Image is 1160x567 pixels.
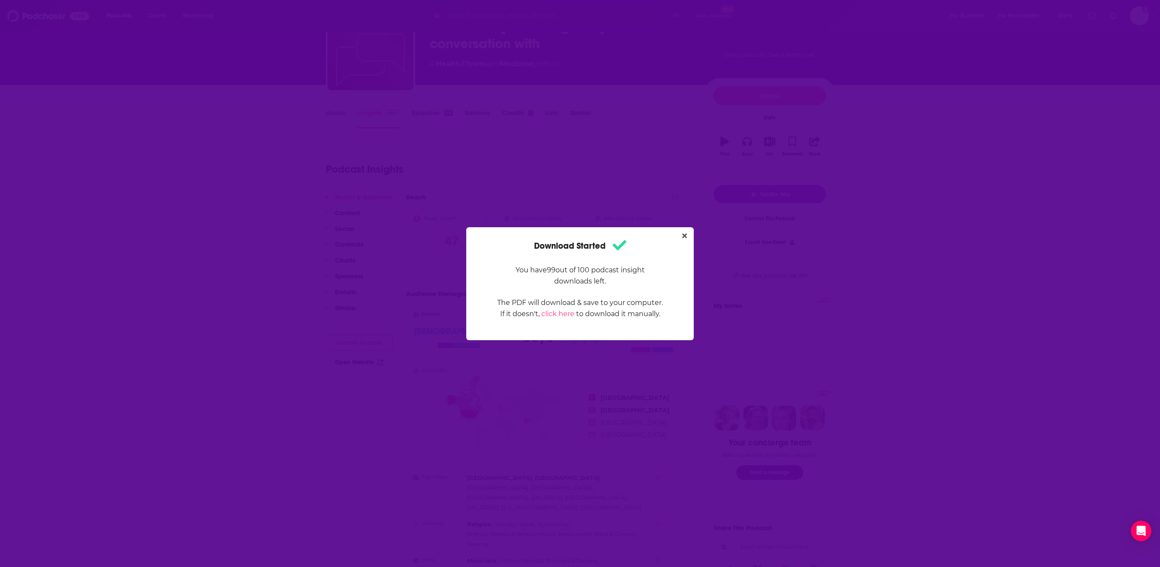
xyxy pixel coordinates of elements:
div: Open Intercom Messenger [1131,521,1151,541]
a: click here [541,310,574,318]
h1: Download Started [534,238,626,254]
p: The PDF will download & save to your computer. If it doesn't, to download it manually. [497,297,663,320]
button: Close [679,231,690,241]
p: You have 99 out of 100 podcast insight downloads left. [497,265,663,287]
